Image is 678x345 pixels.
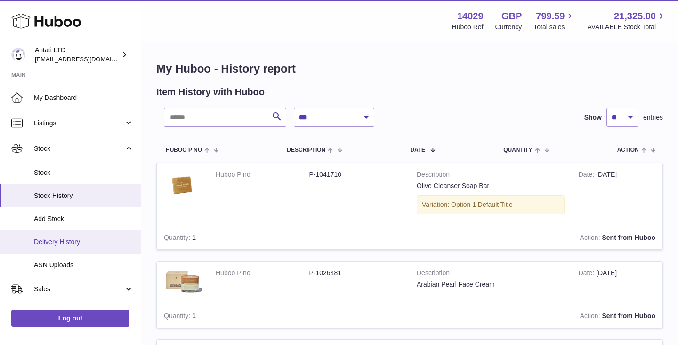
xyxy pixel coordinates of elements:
dt: Huboo P no [216,170,309,179]
span: Sales [34,285,124,294]
span: Stock [34,144,124,153]
strong: Date [579,171,596,181]
span: 799.59 [536,10,565,23]
strong: GBP [501,10,522,23]
div: Currency [495,23,522,32]
img: barsoap.png [164,170,202,201]
strong: Sent from Huboo [602,234,655,241]
dt: Huboo P no [216,269,309,278]
span: entries [643,113,663,122]
span: Date [410,147,425,153]
strong: Action [580,234,602,244]
label: Show [584,113,602,122]
span: AVAILABLE Stock Total [587,23,667,32]
img: 1735332564.png [164,269,202,296]
h2: Item History with Huboo [156,86,265,99]
div: Antati LTD [35,46,120,64]
span: Add Stock [34,214,134,223]
strong: Quantity [164,234,192,244]
div: Variation: Option 1 Default Title [417,195,565,214]
span: My Dashboard [34,93,134,102]
span: Total sales [533,23,575,32]
span: 21,325.00 [614,10,656,23]
a: Log out [11,310,129,327]
td: 1 [157,226,248,249]
strong: Quantity [164,312,192,322]
span: [EMAIL_ADDRESS][DOMAIN_NAME] [35,55,138,63]
span: Delivery History [34,238,134,246]
span: Quantity [503,147,532,153]
strong: Sent from Huboo [602,312,655,320]
td: [DATE] [572,262,662,305]
strong: 14029 [457,10,484,23]
img: toufic@antatiskin.com [11,48,25,62]
h1: My Huboo - History report [156,61,663,76]
td: Olive Cleanser Soap Bar [410,163,572,226]
span: Stock History [34,191,134,200]
strong: Date [579,269,596,279]
div: Huboo Ref [452,23,484,32]
strong: Description [417,269,565,280]
a: 21,325.00 AVAILABLE Stock Total [587,10,667,32]
strong: Description [417,170,565,181]
dd: P-1026481 [309,269,403,278]
span: Listings [34,119,124,128]
td: 1 [157,304,248,328]
strong: Action [580,312,602,322]
td: [DATE] [572,163,662,226]
span: Description [287,147,325,153]
a: 799.59 Total sales [533,10,575,32]
td: Arabian Pearl Face Cream [410,262,572,305]
span: Action [617,147,639,153]
span: Stock [34,168,134,177]
span: Huboo P no [166,147,202,153]
dd: P-1041710 [309,170,403,179]
span: ASN Uploads [34,261,134,270]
